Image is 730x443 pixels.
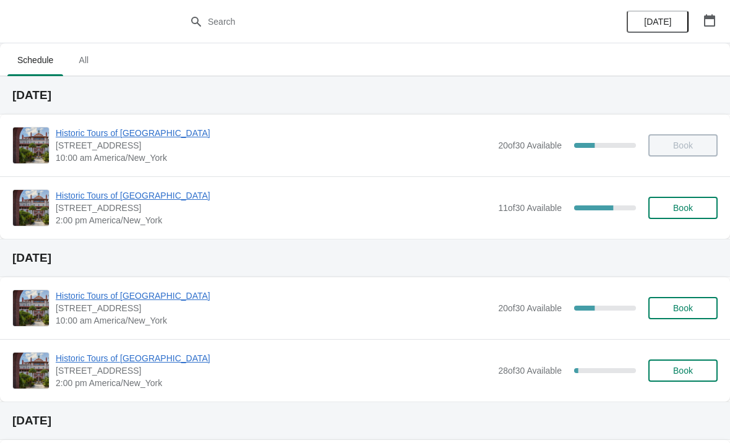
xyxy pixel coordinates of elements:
span: Historic Tours of [GEOGRAPHIC_DATA] [56,127,492,139]
img: Historic Tours of Flagler College | 74 King Street, St. Augustine, FL, USA | 2:00 pm America/New_... [13,353,49,389]
button: Book [648,197,718,219]
span: Historic Tours of [GEOGRAPHIC_DATA] [56,290,492,302]
h2: [DATE] [12,252,718,264]
span: Book [673,366,693,376]
span: Book [673,303,693,313]
span: [STREET_ADDRESS] [56,302,492,314]
span: 10:00 am America/New_York [56,314,492,327]
span: [STREET_ADDRESS] [56,364,492,377]
span: All [68,49,99,71]
span: 2:00 pm America/New_York [56,377,492,389]
button: Book [648,359,718,382]
span: Schedule [7,49,63,71]
img: Historic Tours of Flagler College | 74 King Street, St. Augustine, FL, USA | 2:00 pm America/New_... [13,190,49,226]
span: Book [673,203,693,213]
span: Historic Tours of [GEOGRAPHIC_DATA] [56,352,492,364]
button: [DATE] [627,11,689,33]
input: Search [207,11,547,33]
h2: [DATE] [12,89,718,101]
span: [STREET_ADDRESS] [56,202,492,214]
span: 2:00 pm America/New_York [56,214,492,226]
span: 10:00 am America/New_York [56,152,492,164]
img: Historic Tours of Flagler College | 74 King Street, St. Augustine, FL, USA | 10:00 am America/New... [13,127,49,163]
span: 20 of 30 Available [498,303,562,313]
img: Historic Tours of Flagler College | 74 King Street, St. Augustine, FL, USA | 10:00 am America/New... [13,290,49,326]
span: 11 of 30 Available [498,203,562,213]
span: [DATE] [644,17,671,27]
span: Historic Tours of [GEOGRAPHIC_DATA] [56,189,492,202]
span: 20 of 30 Available [498,140,562,150]
h2: [DATE] [12,415,718,427]
span: 28 of 30 Available [498,366,562,376]
span: [STREET_ADDRESS] [56,139,492,152]
button: Book [648,297,718,319]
